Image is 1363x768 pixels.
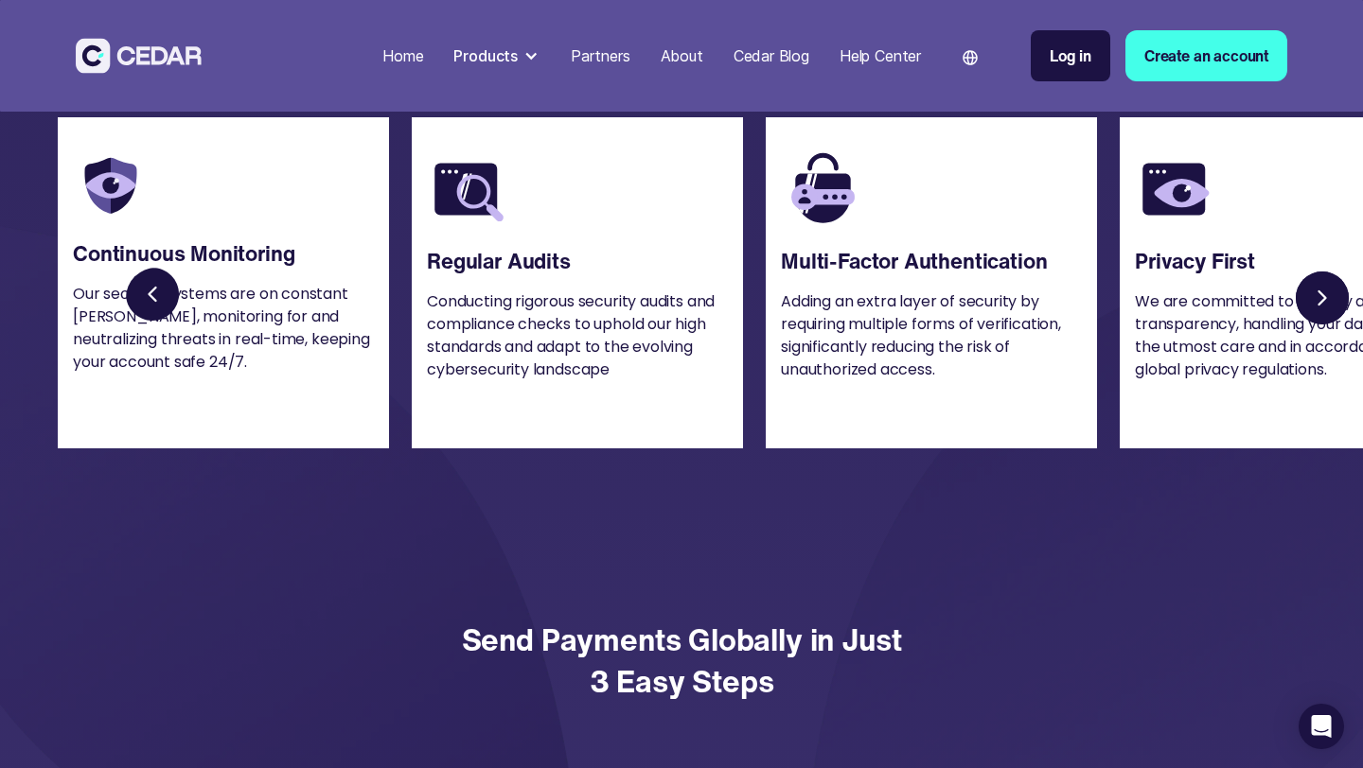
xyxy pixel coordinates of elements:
[563,35,638,77] a: Partners
[734,44,809,67] div: Cedar Blog
[963,50,978,65] img: world icon
[653,35,711,77] a: About
[1050,44,1091,67] div: Log in
[1299,704,1344,749] div: Open Intercom Messenger
[726,35,817,77] a: Cedar Blog
[840,44,921,67] div: Help Center
[446,37,548,75] div: Products
[126,268,186,328] a: Previous slide
[453,44,518,67] div: Products
[832,35,929,77] a: Help Center
[1031,30,1110,81] a: Log in
[382,44,423,67] div: Home
[1125,30,1287,81] a: Create an account
[462,600,902,742] h4: Send Payments Globally in Just 3 Easy Steps
[1292,268,1353,328] a: Next slide
[571,44,630,67] div: Partners
[375,35,431,77] a: Home
[661,44,703,67] div: About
